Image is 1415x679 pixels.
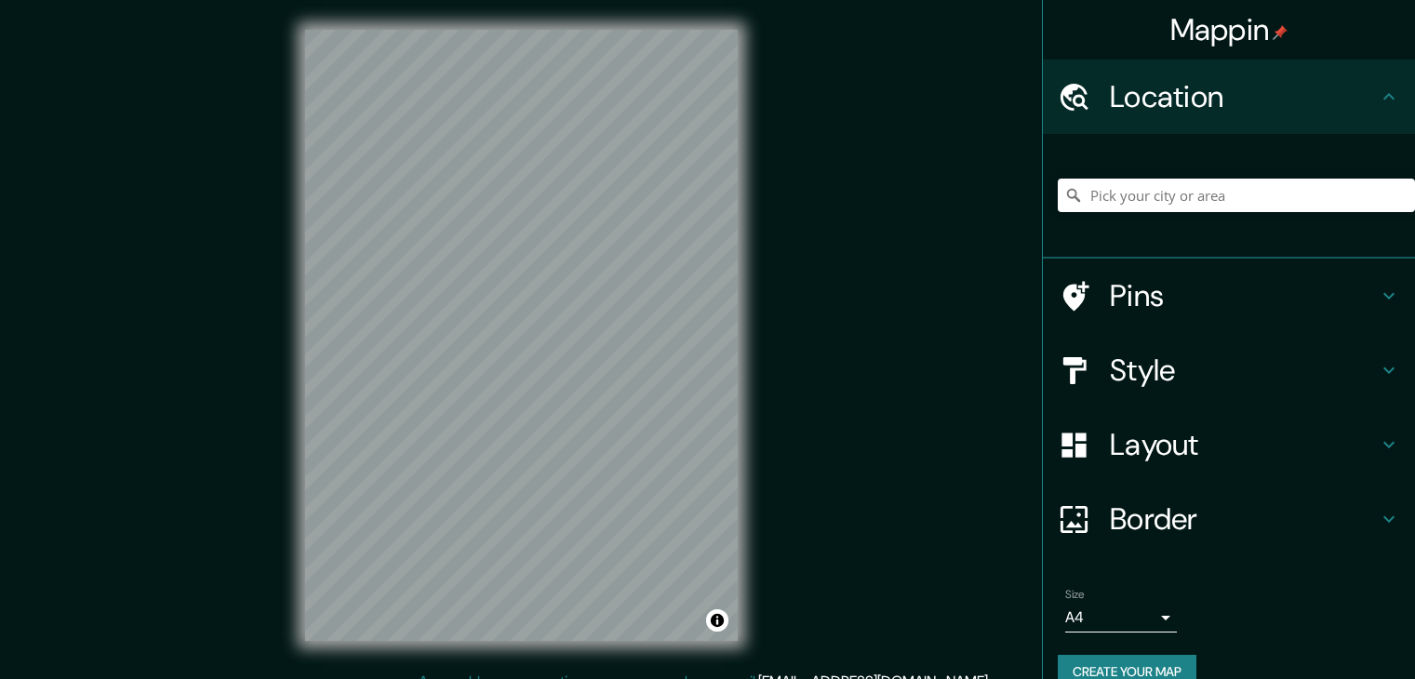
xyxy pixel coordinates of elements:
div: Location [1043,60,1415,134]
button: Toggle attribution [706,609,728,632]
div: Layout [1043,407,1415,482]
h4: Location [1110,78,1378,115]
h4: Mappin [1170,11,1288,48]
div: Style [1043,333,1415,407]
h4: Style [1110,352,1378,389]
div: Pins [1043,259,1415,333]
h4: Pins [1110,277,1378,314]
img: pin-icon.png [1273,25,1288,40]
h4: Border [1110,500,1378,538]
div: A4 [1065,603,1177,632]
h4: Layout [1110,426,1378,463]
input: Pick your city or area [1058,179,1415,212]
label: Size [1065,587,1085,603]
canvas: Map [305,30,738,641]
div: Border [1043,482,1415,556]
